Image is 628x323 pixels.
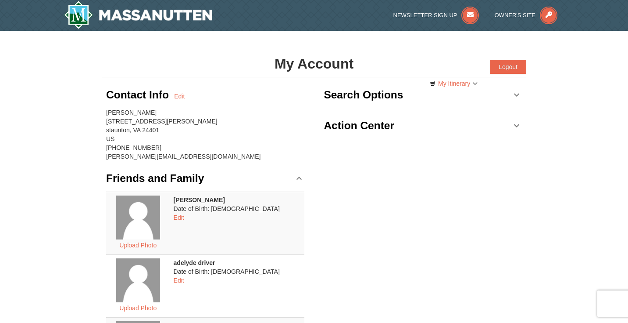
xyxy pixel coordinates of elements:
[116,258,160,302] img: placeholder.jpg
[102,55,526,73] h1: My Account
[170,192,304,254] td: Date of Birth: [DEMOGRAPHIC_DATA]
[106,170,204,187] h3: Friends and Family
[114,302,161,314] button: Upload Photo
[495,12,536,18] span: Owner's Site
[174,259,215,266] strong: adelyde driver
[324,82,522,108] a: Search Options
[170,254,304,317] td: Date of Birth: [DEMOGRAPHIC_DATA]
[495,12,558,18] a: Owner's Site
[393,12,479,18] a: Newsletter Sign Up
[393,12,457,18] span: Newsletter Sign Up
[324,113,522,139] a: Action Center
[64,1,212,29] img: Massanutten Resort Logo
[114,240,161,251] button: Upload Photo
[174,277,184,284] a: Edit
[106,165,304,192] a: Friends and Family
[490,60,526,74] button: Logout
[106,108,304,161] div: [PERSON_NAME] [STREET_ADDRESS][PERSON_NAME] staunton, VA 24401 US [PHONE_NUMBER] [PERSON_NAME][EM...
[174,214,184,221] a: Edit
[174,196,225,203] strong: [PERSON_NAME]
[106,86,174,104] h3: Contact Info
[64,1,212,29] a: Massanutten Resort
[324,86,403,104] h3: Search Options
[324,117,394,134] h3: Action Center
[424,77,483,90] a: My Itinerary
[116,196,160,240] img: placeholder.jpg
[174,92,185,101] a: Edit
